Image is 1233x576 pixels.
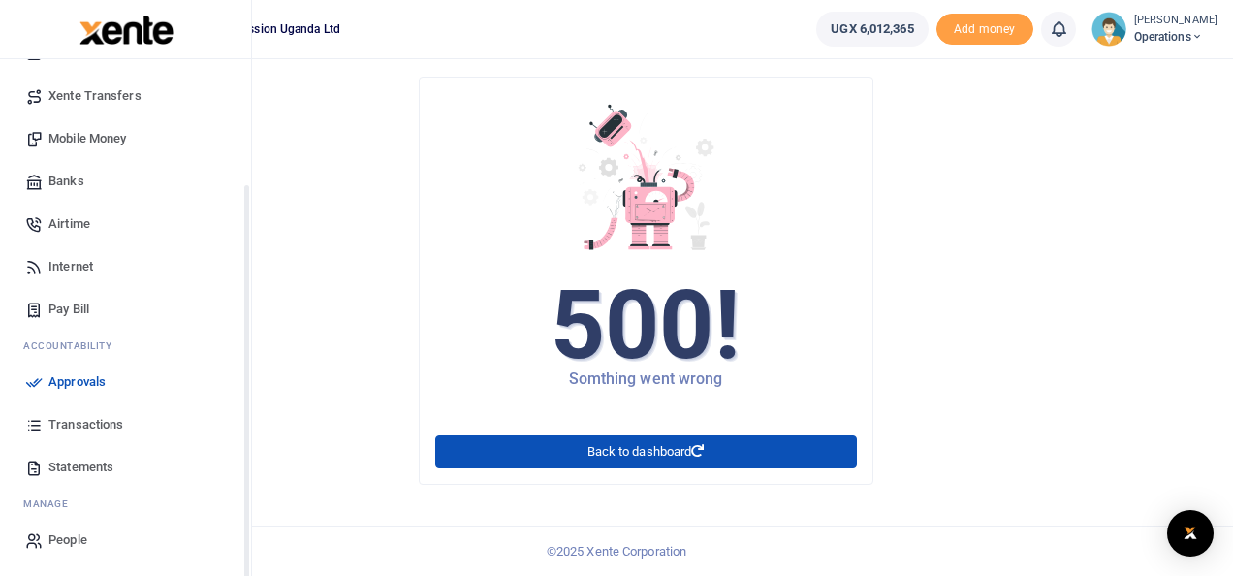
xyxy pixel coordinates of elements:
a: Pay Bill [16,288,236,331]
a: logo-small logo-large logo-large [78,21,174,36]
span: People [48,530,87,550]
img: profile-user [1091,12,1126,47]
a: Mobile Money [16,117,236,160]
small: [PERSON_NAME] [1134,13,1217,29]
img: logo-large [79,16,174,45]
span: Operations [1134,28,1217,46]
span: Approvals [48,372,106,392]
a: Xente Transfers [16,75,236,117]
span: Internet [48,257,93,276]
span: countability [38,338,111,353]
span: Pay Bill [48,300,89,319]
a: profile-user [PERSON_NAME] Operations [1091,12,1217,47]
li: Wallet ballance [808,12,935,47]
a: Banks [16,160,236,203]
h1: 500! [435,304,857,346]
span: anage [33,496,69,511]
span: Add money [936,14,1033,46]
a: Internet [16,245,236,288]
a: Statements [16,446,236,489]
a: Add money [936,20,1033,35]
div: Open Intercom Messenger [1167,510,1214,557]
span: Mobile Money [48,129,126,148]
a: Approvals [16,361,236,403]
span: UGX 6,012,365 [831,19,913,39]
li: Toup your wallet [936,14,1033,46]
span: Statements [48,458,113,477]
span: Xente Transfers [48,86,142,106]
a: Airtime [16,203,236,245]
img: 0 [563,93,728,258]
li: M [16,489,236,519]
h5: Somthing went wrong [435,369,857,388]
span: Airtime [48,214,90,234]
a: Back to dashboard [435,435,857,468]
span: Transactions [48,415,123,434]
a: Transactions [16,403,236,446]
li: Ac [16,331,236,361]
a: People [16,519,236,561]
span: Banks [48,172,84,191]
a: UGX 6,012,365 [816,12,928,47]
